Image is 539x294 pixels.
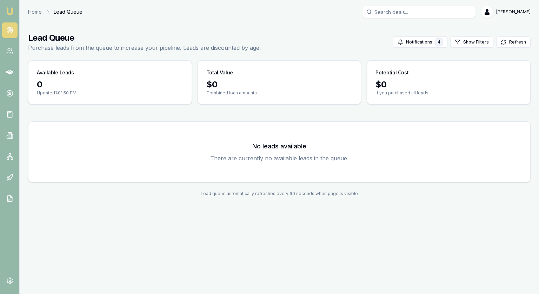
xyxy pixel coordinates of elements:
h3: Available Leads [37,69,74,76]
div: 4 [435,38,443,46]
img: emu-icon-u.png [6,7,14,15]
h3: Potential Cost [375,69,408,76]
h3: Total Value [206,69,233,76]
h3: No leads available [37,141,522,151]
button: Show Filters [450,36,493,48]
a: Home [28,8,42,15]
p: Combined loan amounts [206,90,353,96]
p: Updated 1:01:50 PM [37,90,183,96]
h1: Lead Queue [28,32,261,44]
p: There are currently no available leads in the queue. [37,154,522,162]
div: $ 0 [206,79,353,90]
nav: breadcrumb [28,8,82,15]
div: $ 0 [375,79,522,90]
span: Lead Queue [54,8,82,15]
p: If you purchased all leads [375,90,522,96]
button: Refresh [496,36,531,48]
div: Lead queue automatically refreshes every 60 seconds when page is visible [28,191,531,196]
div: 0 [37,79,183,90]
p: Purchase leads from the queue to increase your pipeline. Leads are discounted by age. [28,44,261,52]
button: Notifications4 [393,36,447,48]
input: Search deals [363,6,475,18]
span: [PERSON_NAME] [496,9,531,15]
